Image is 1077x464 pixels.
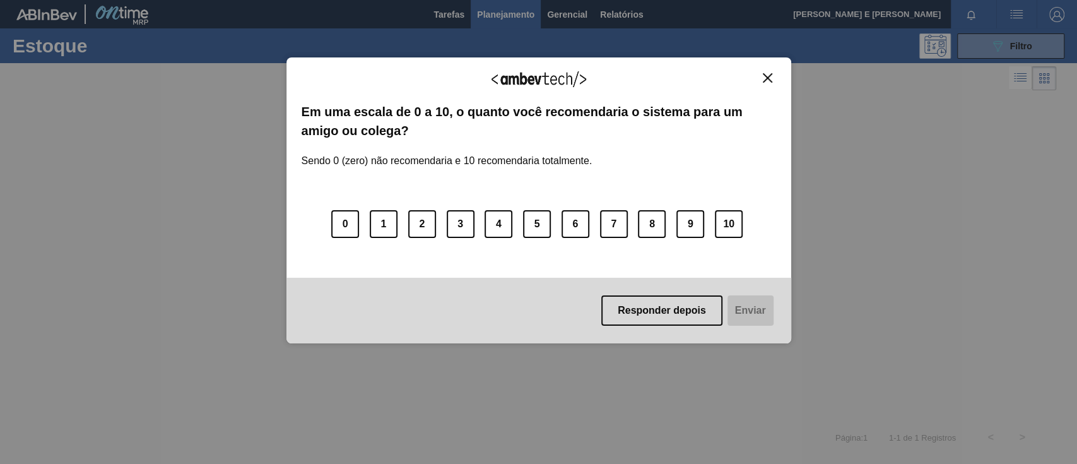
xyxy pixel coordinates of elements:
[715,210,743,238] button: 10
[408,210,436,238] button: 2
[370,210,397,238] button: 1
[331,210,359,238] button: 0
[485,210,512,238] button: 4
[302,102,776,141] label: Em uma escala de 0 a 10, o quanto você recomendaria o sistema para um amigo ou colega?
[601,295,722,326] button: Responder depois
[447,210,474,238] button: 3
[763,73,772,83] img: Close
[759,73,776,83] button: Close
[638,210,666,238] button: 8
[302,140,592,167] label: Sendo 0 (zero) não recomendaria e 10 recomendaria totalmente.
[600,210,628,238] button: 7
[676,210,704,238] button: 9
[523,210,551,238] button: 5
[491,71,586,87] img: Logo Ambevtech
[562,210,589,238] button: 6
